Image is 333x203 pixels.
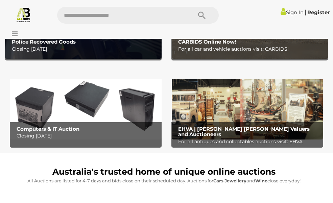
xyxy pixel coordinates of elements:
button: Search [185,7,219,24]
p: Closing [DATE] [12,45,158,53]
b: CARBIDS Online Now! [178,39,236,45]
a: Computers & IT Auction Computers & IT Auction Closing [DATE] [10,72,162,139]
p: For all car and vehicle auctions visit: CARBIDS! [178,45,325,53]
img: Allbids.com.au [16,7,31,23]
img: Computers & IT Auction [10,72,162,139]
b: Computers & IT Auction [17,126,79,132]
p: All Auctions are listed for 4-7 days and bids close on their scheduled day. Auctions for , and cl... [8,177,319,185]
a: Sign In [281,9,304,16]
strong: Jewellery [224,178,246,183]
a: Register [307,9,330,16]
p: Closing [DATE] [17,132,158,140]
strong: Wine [255,178,267,183]
h1: Australia's trusted home of unique online auctions [8,167,319,177]
span: | [305,8,306,16]
a: EHVA | Evans Hastings Valuers and Auctioneers EHVA | [PERSON_NAME] [PERSON_NAME] Valuers and Auct... [172,72,323,139]
img: EHVA | Evans Hastings Valuers and Auctioneers [172,72,323,139]
strong: Cars [213,178,223,183]
p: For all antiques and collectables auctions visit: EHVA [178,137,320,146]
b: EHVA | [PERSON_NAME] [PERSON_NAME] Valuers and Auctioneers [178,126,310,138]
b: Police Recovered Goods [12,39,76,45]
